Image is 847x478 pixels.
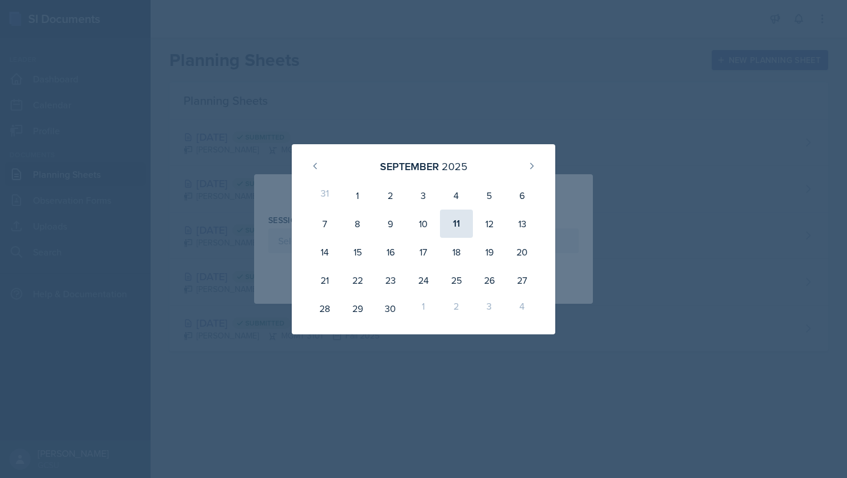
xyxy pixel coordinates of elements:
[308,294,341,323] div: 28
[374,238,407,266] div: 16
[473,238,506,266] div: 19
[440,266,473,294] div: 25
[341,238,374,266] div: 15
[308,210,341,238] div: 7
[341,294,374,323] div: 29
[506,294,539,323] div: 4
[473,181,506,210] div: 5
[473,294,506,323] div: 3
[341,210,374,238] div: 8
[341,266,374,294] div: 22
[440,181,473,210] div: 4
[440,294,473,323] div: 2
[440,210,473,238] div: 11
[407,210,440,238] div: 10
[506,181,539,210] div: 6
[308,266,341,294] div: 21
[440,238,473,266] div: 18
[473,210,506,238] div: 12
[341,181,374,210] div: 1
[506,210,539,238] div: 13
[473,266,506,294] div: 26
[506,238,539,266] div: 20
[374,210,407,238] div: 9
[308,181,341,210] div: 31
[374,294,407,323] div: 30
[380,158,439,174] div: September
[407,266,440,294] div: 24
[308,238,341,266] div: 14
[407,181,440,210] div: 3
[374,181,407,210] div: 2
[506,266,539,294] div: 27
[407,238,440,266] div: 17
[374,266,407,294] div: 23
[442,158,468,174] div: 2025
[407,294,440,323] div: 1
